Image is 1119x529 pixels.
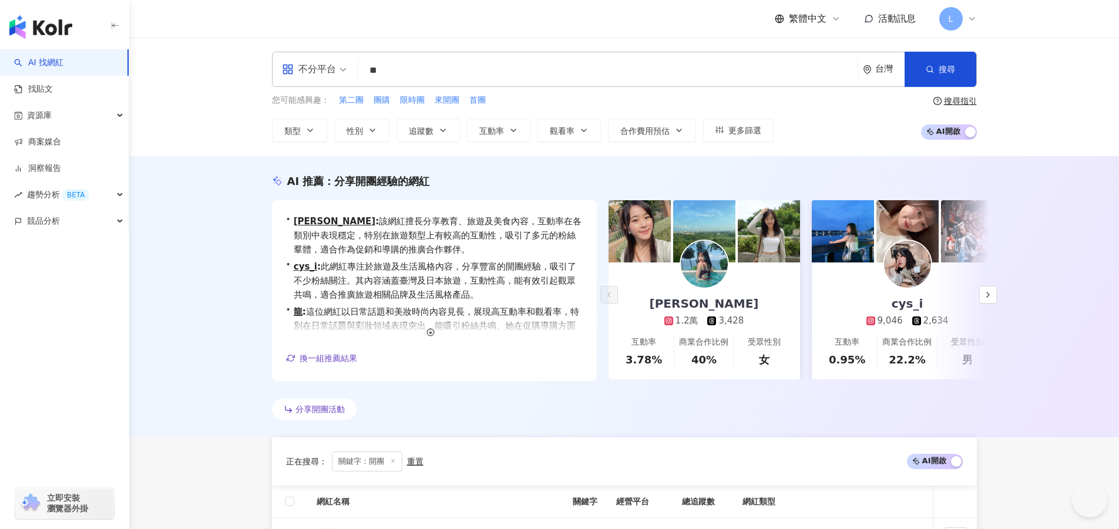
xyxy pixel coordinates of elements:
button: 團購 [373,94,391,107]
div: BETA [62,189,89,201]
span: 此網紅專注於旅遊及生活風格內容，分享豐富的開團經驗，吸引了不少粉絲關注。其內容涵蓋臺灣及日本旅遊，互動性高，能有效引起觀眾共鳴，適合推廣旅遊相關品牌及生活風格產品。 [294,260,583,302]
div: 40% [691,352,717,367]
div: 台灣 [875,64,905,74]
a: 洞察報告 [14,163,61,174]
span: 搜尋 [939,65,955,74]
button: 限時團 [399,94,425,107]
a: chrome extension立即安裝 瀏覽器外掛 [15,487,114,519]
div: 男 [962,352,973,367]
button: 更多篩選 [703,119,774,142]
div: 互動率 [835,336,859,348]
div: 3,428 [718,315,744,327]
img: post-image [673,200,735,262]
span: 分享開團活動 [295,405,345,414]
span: 合作費用預估 [620,126,670,136]
img: KOL Avatar [884,241,931,288]
a: cys_i [294,261,317,272]
span: L [949,12,953,25]
a: 商案媒合 [14,136,61,148]
span: 追蹤數 [409,126,434,136]
img: logo [9,15,72,39]
span: environment [863,65,872,74]
div: • [286,260,583,302]
a: cys_i9,0462,634互動率0.95%商業合作比例22.2%受眾性別男 [812,262,1003,379]
span: : [303,306,306,317]
span: 第二團 [339,95,364,106]
button: 觀看率 [537,119,601,142]
span: 繁體中文 [789,12,826,25]
div: 女 [759,352,769,367]
div: 受眾性別 [951,336,984,348]
div: cys_i [880,295,935,312]
button: 合作費用預估 [608,119,696,142]
div: 不分平台 [282,60,336,79]
img: post-image [876,200,939,262]
button: 換一組推薦結果 [286,349,358,367]
button: 性別 [334,119,389,142]
img: post-image [738,200,800,262]
button: 來開團 [434,94,460,107]
span: 換一組推薦結果 [300,353,357,363]
span: 競品分析 [27,208,60,234]
span: 活動訊息 [878,13,916,24]
button: 互動率 [467,119,530,142]
div: 受眾性別 [748,336,781,348]
div: • [286,214,583,257]
div: • [286,305,583,347]
button: 第二團 [338,94,364,107]
span: : [317,261,321,272]
span: 團購 [374,95,390,106]
span: 來開團 [435,95,459,106]
span: 互動率 [479,126,504,136]
div: 1.2萬 [676,315,698,327]
div: 2,634 [923,315,949,327]
span: 觀看率 [550,126,574,136]
span: : [375,216,379,227]
button: 搜尋 [905,52,976,87]
span: 分享開團經驗的網紅 [334,175,429,187]
div: [PERSON_NAME] [638,295,771,312]
a: searchAI 找網紅 [14,57,63,69]
span: 這位網紅以日常話題和美妝時尚內容見長，展現高互動率和觀看率，特別在日常話題與彩妝領域表現突出，能吸引粉絲共鳴。她在促購導購方面也具備一定影響力，適合品牌推廣。 [294,305,583,347]
span: 資源庫 [27,102,52,129]
div: 商業合作比例 [882,336,932,348]
span: question-circle [933,97,942,105]
div: 重置 [407,457,424,466]
th: 經營平台 [607,486,673,518]
div: 3.78% [626,352,662,367]
span: 趨勢分析 [27,181,89,208]
span: 立即安裝 瀏覽器外掛 [47,493,88,514]
span: 您可能感興趣： [272,95,330,106]
a: [PERSON_NAME]1.2萬3,428互動率3.78%商業合作比例40%受眾性別女 [609,262,800,379]
img: post-image [941,200,1003,262]
div: AI 推薦 ： [287,174,430,188]
a: 龍 [294,306,303,317]
span: 類型 [284,126,301,136]
span: 關鍵字：開團 [332,451,402,471]
div: 商業合作比例 [679,336,728,348]
span: 首團 [469,95,486,106]
a: [PERSON_NAME] [294,216,375,227]
span: appstore [282,63,294,75]
th: 總追蹤數 [673,486,733,518]
button: 追蹤數 [396,119,460,142]
div: 搜尋指引 [944,96,977,106]
div: 0.95% [829,352,865,367]
button: 類型 [272,119,327,142]
a: 找貼文 [14,83,53,95]
span: rise [14,191,22,199]
span: 性別 [347,126,363,136]
th: 關鍵字 [563,486,607,518]
div: 互動率 [631,336,656,348]
span: 該網紅擅長分享教育、旅遊及美食內容，互動率在各類別中表現穩定，特別在旅遊類型上有較高的互動性，吸引了多元的粉絲羣體，適合作為促銷和導購的推廣合作夥伴。 [294,214,583,257]
th: 網紅名稱 [307,486,563,518]
iframe: Help Scout Beacon - Open [1072,482,1107,517]
button: 首團 [469,94,486,107]
span: 正在搜尋 ： [286,457,327,466]
img: post-image [812,200,874,262]
div: 9,046 [878,315,903,327]
img: KOL Avatar [681,241,728,288]
span: 限時團 [400,95,425,106]
div: 22.2% [889,352,925,367]
img: chrome extension [19,494,42,513]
